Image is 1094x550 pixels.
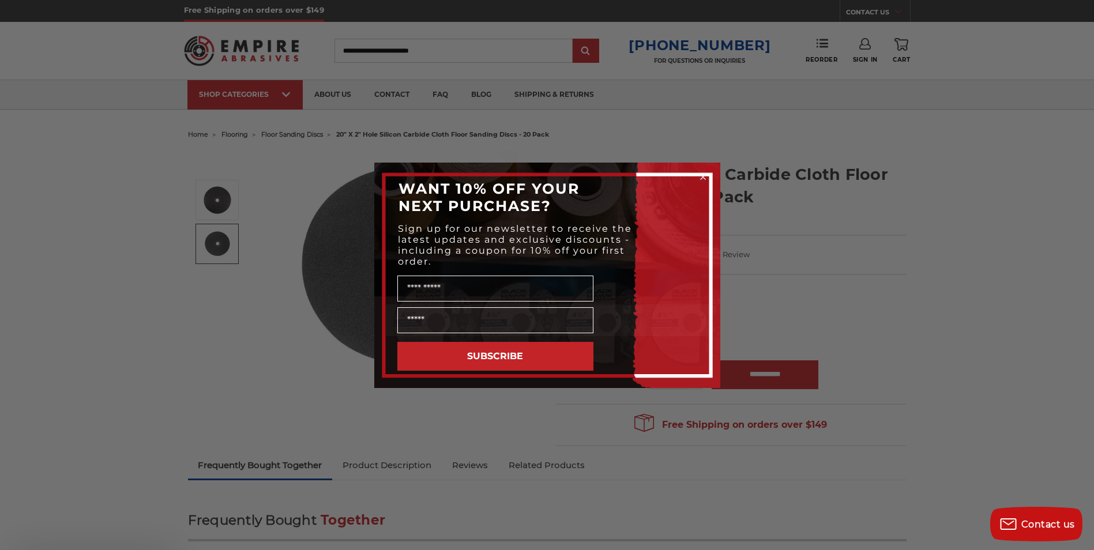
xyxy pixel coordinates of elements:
[397,342,593,371] button: SUBSCRIBE
[398,223,632,267] span: Sign up for our newsletter to receive the latest updates and exclusive discounts - including a co...
[697,171,709,183] button: Close dialog
[397,307,593,333] input: Email
[1021,519,1075,530] span: Contact us
[990,507,1082,541] button: Contact us
[398,180,580,214] span: WANT 10% OFF YOUR NEXT PURCHASE?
